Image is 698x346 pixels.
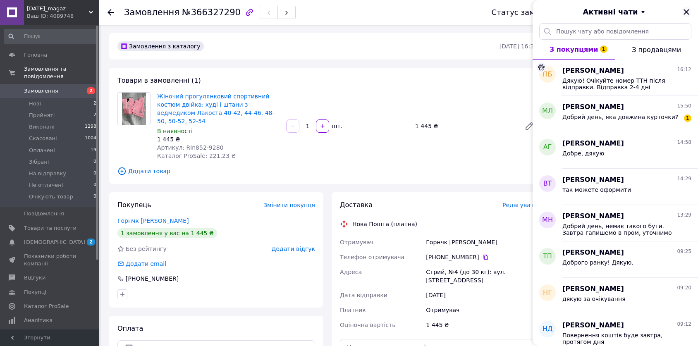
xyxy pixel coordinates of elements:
span: ПБ [543,70,552,79]
span: Головна [24,51,47,59]
span: Оплата [117,325,143,332]
span: Без рейтингу [126,246,167,252]
div: 1 445 ₴ [412,120,518,132]
div: Отримувач [424,303,539,317]
input: Пошук [4,29,97,44]
div: 1 замовлення у вас на 1 445 ₴ [117,228,217,238]
span: Змінити покупця [263,202,315,208]
span: Отримувач [340,239,373,246]
span: Товари та послуги [24,224,76,232]
div: Додати email [125,260,167,268]
span: На відправку [29,170,66,177]
span: 1004 [85,135,96,142]
a: Жіночий прогулянковий спортивний костюм двійка: худі і штани з ведмедиком Лакоста 40-42, 44-46, 4... [157,93,275,124]
span: дякую за очікування [562,296,626,302]
span: [PERSON_NAME] [562,248,624,258]
span: З продавцями [632,46,681,54]
span: Прийняті [29,112,55,119]
span: 1 [684,115,691,122]
span: ВТ [543,179,552,189]
div: Замовлення з каталогу [117,41,204,51]
div: Стрий, №4 (до 30 кг): вул. [STREET_ADDRESS] [424,265,539,288]
span: [PERSON_NAME] [562,66,624,76]
span: Semik_magaz [27,5,89,12]
span: Замовлення [124,7,179,17]
span: [PERSON_NAME] [562,175,624,185]
span: [PERSON_NAME] [562,321,624,330]
span: [PERSON_NAME] [562,212,624,221]
span: Відгуки [24,274,45,282]
button: МЛ[PERSON_NAME]15:50Добрий день, яка довжина курточки?1 [533,96,698,132]
span: Покупці [24,289,46,296]
div: Статус замовлення [492,8,568,17]
span: [PERSON_NAME] [562,103,624,112]
span: 09:12 [677,321,691,328]
span: АГ [543,143,552,152]
a: Горнчк [PERSON_NAME] [117,217,189,224]
span: Зібрані [29,158,49,166]
span: Дякую! Очікуйте номер ТТН після відправки. Відправка 2-4 дні [562,77,680,91]
span: №366327290 [182,7,241,17]
div: [DATE] [424,288,539,303]
span: 1 [600,45,607,53]
span: Нові [29,100,41,107]
span: Аналітика [24,317,53,324]
span: 0 [93,193,96,200]
span: 15:50 [677,103,691,110]
span: 0 [93,170,96,177]
div: Ваш ID: 4089748 [27,12,99,20]
span: Доброго ранку! Дякую. [562,259,633,266]
span: Повідомлення [24,210,64,217]
span: Додати товар [117,167,538,176]
span: Оціночна вартість [340,322,395,328]
span: Адреса [340,269,362,275]
button: З покупцями1 [533,40,615,60]
span: Замовлення [24,87,58,95]
span: [PERSON_NAME] [562,139,624,148]
span: Платник [340,307,366,313]
span: В наявності [157,128,193,134]
span: 2 [93,112,96,119]
span: Добрий день, яка довжина курточки? [562,114,678,120]
span: 19 [91,147,96,154]
span: 1298 [85,123,96,131]
div: шт. [330,122,343,130]
div: Додати email [117,260,167,268]
button: ТП[PERSON_NAME]09:25Доброго ранку! Дякую. [533,241,698,278]
span: НГ [543,288,552,298]
div: [PHONE_NUMBER] [426,253,538,261]
span: Добрий день, немає такого бути. Завтра гапишемо в пром, уточнимо [562,223,680,236]
button: ВТ[PERSON_NAME]14:29так можете оформити [533,169,698,205]
span: 14:29 [677,175,691,182]
span: Добре, дякую [562,150,604,157]
span: З покупцями [550,45,598,53]
span: Дата відправки [340,292,387,298]
span: Покупець [117,201,151,209]
input: Пошук чату або повідомлення [539,23,691,40]
div: Нова Пошта (платна) [350,220,419,228]
button: З продавцями [615,40,698,60]
span: 0 [93,181,96,189]
span: 09:25 [677,248,691,255]
span: Артикул: Rin852-9280 [157,144,223,151]
span: Не оплачені [29,181,63,189]
button: ПБ[PERSON_NAME]16:12Дякую! Очікуйте номер ТТН після відправки. Відправка 2-4 дні [533,60,698,96]
div: Повернутися назад [108,8,114,17]
span: Доставка [340,201,373,209]
a: Редагувати [521,118,538,134]
button: МН[PERSON_NAME]13:29Добрий день, немає такого бути. Завтра гапишемо в пром, уточнимо [533,205,698,241]
span: так можете оформити [562,186,631,193]
span: Оплачені [29,147,55,154]
span: [PERSON_NAME] [562,284,624,294]
button: АГ[PERSON_NAME]14:58Добре, дякую [533,132,698,169]
span: Додати відгук [272,246,315,252]
span: 09:20 [677,284,691,291]
span: Каталог ProSale: 221.23 ₴ [157,153,236,159]
button: НГ[PERSON_NAME]09:20дякую за очікування [533,278,698,314]
span: Виконані [29,123,55,131]
button: Активні чати [556,7,675,17]
span: Каталог ProSale [24,303,69,310]
span: 14:58 [677,139,691,146]
span: [DEMOGRAPHIC_DATA] [24,239,85,246]
span: Повернення коштів буде завтра, протягом дня [562,332,680,345]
